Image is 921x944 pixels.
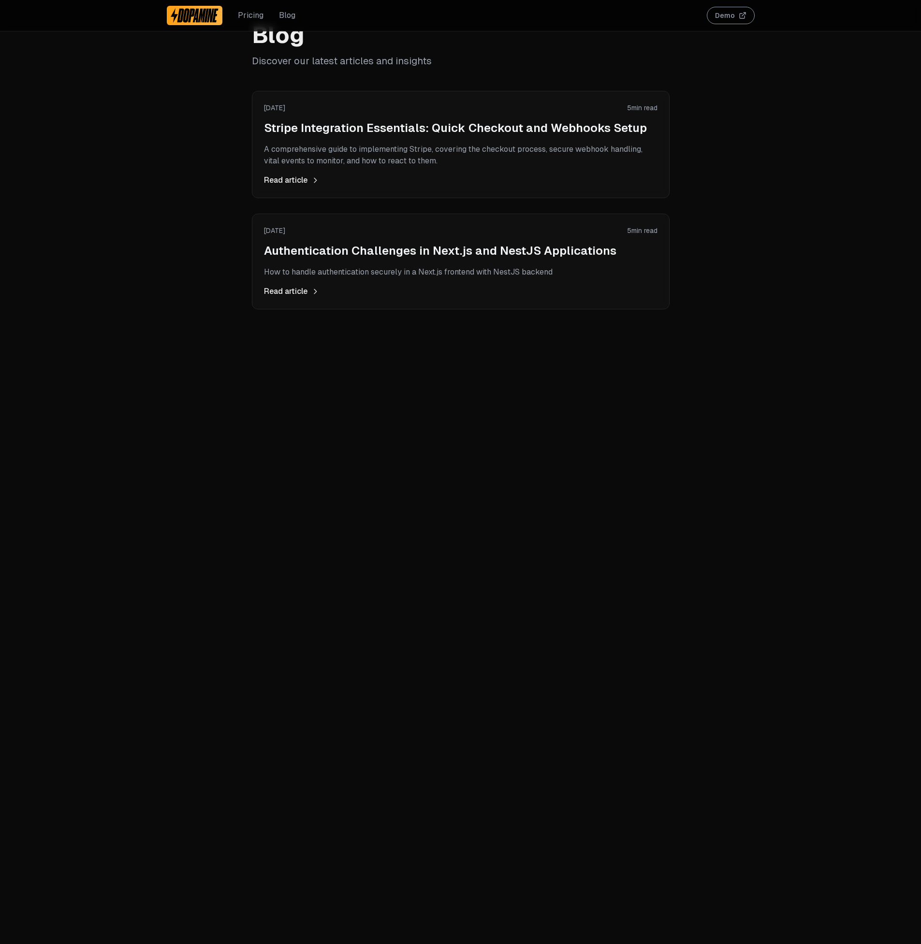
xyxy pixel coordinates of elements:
a: Dopamine [167,6,223,25]
button: Demo [707,7,755,24]
a: Blog [279,10,295,21]
a: [DATE]5min readStripe Integration Essentials: Quick Checkout and Webhooks SetupA comprehensive gu... [264,103,658,186]
div: [DATE] [264,226,285,235]
p: Discover our latest articles and insights [252,54,670,68]
h2: Authentication Challenges in Next.js and NestJS Applications [264,243,658,259]
h1: Blog [252,23,670,46]
div: 5 min read [627,103,658,113]
img: Dopamine [171,8,219,23]
a: Pricing [238,10,263,21]
div: 5 min read [627,226,658,235]
div: Read article [264,174,658,186]
a: [DATE]5min readAuthentication Challenges in Next.js and NestJS ApplicationsHow to handle authenti... [264,226,658,297]
p: A comprehensive guide to implementing Stripe, covering the checkout process, secure webhook handl... [264,144,658,167]
h2: Stripe Integration Essentials: Quick Checkout and Webhooks Setup [264,120,658,136]
div: [DATE] [264,103,285,113]
div: Read article [264,286,658,297]
p: How to handle authentication securely in a Next.js frontend with NestJS backend [264,266,658,278]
